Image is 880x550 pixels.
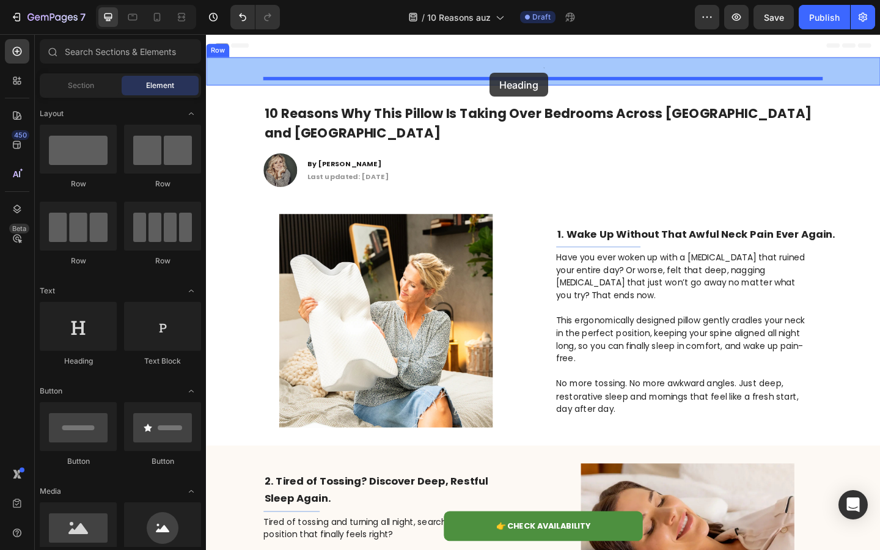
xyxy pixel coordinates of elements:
[5,5,91,29] button: 7
[40,486,61,497] span: Media
[124,255,201,266] div: Row
[40,285,55,296] span: Text
[838,490,868,519] div: Open Intercom Messenger
[68,80,94,91] span: Section
[146,80,174,91] span: Element
[422,11,425,24] span: /
[182,482,201,501] span: Toggle open
[12,130,29,140] div: 450
[40,39,201,64] input: Search Sections & Elements
[124,356,201,367] div: Text Block
[532,12,551,23] span: Draft
[40,178,117,189] div: Row
[809,11,840,24] div: Publish
[40,386,62,397] span: Button
[182,381,201,401] span: Toggle open
[40,456,117,467] div: Button
[206,34,880,550] iframe: Design area
[124,456,201,467] div: Button
[182,104,201,123] span: Toggle open
[799,5,850,29] button: Publish
[230,5,280,29] div: Undo/Redo
[764,12,784,23] span: Save
[40,356,117,367] div: Heading
[40,255,117,266] div: Row
[124,178,201,189] div: Row
[40,108,64,119] span: Layout
[9,224,29,233] div: Beta
[182,281,201,301] span: Toggle open
[427,11,491,24] span: 10 Reasons auz
[754,5,794,29] button: Save
[80,10,86,24] p: 7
